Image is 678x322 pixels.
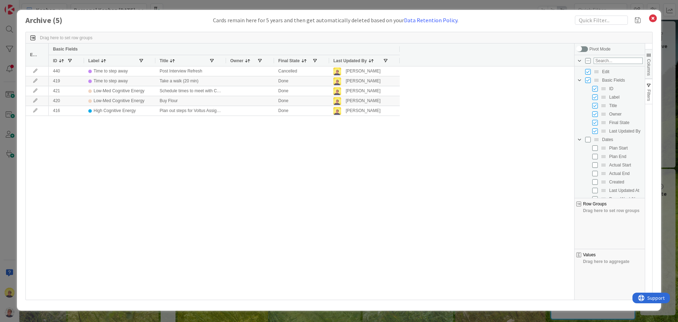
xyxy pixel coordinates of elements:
span: Owner [230,58,243,63]
div: Actual End Column [575,169,645,178]
span: Last Updated By [333,58,367,63]
span: Last Updated At [609,188,643,193]
img: JW [333,77,341,85]
div: Pivot Mode [589,47,611,52]
div: Row Groups [575,207,645,249]
div: Column List 27 Columns [575,68,645,297]
span: Final State [609,120,643,125]
div: Basic Fields Column Group [575,76,645,84]
span: Dates [602,137,643,142]
img: JW [333,107,341,115]
span: Edit [30,52,37,57]
div: 419 [49,76,84,86]
div: Final State Column [575,118,645,127]
span: Final State [278,58,300,63]
div: Actual Start Column [575,161,645,169]
span: Last Updated By [609,129,643,134]
div: Cancelled [274,66,329,76]
span: Support [15,1,32,10]
div: Done [274,96,329,106]
span: Basic Fields [602,78,643,83]
div: Time to step away [94,67,128,76]
div: 416 [49,106,84,116]
img: JW [333,97,341,105]
span: Actual End [609,171,643,176]
img: JW [333,68,341,75]
div: Values [575,258,645,300]
div: Take a walk (20 min) [155,76,226,86]
span: Label [609,95,643,100]
span: Values [583,252,596,257]
div: Title Column [575,101,645,110]
div: 440 [49,66,84,76]
div: [PERSON_NAME] [346,77,381,86]
span: Drag here to set row groups [40,35,93,40]
input: Quick Filter... [575,16,628,25]
div: Edit Column [575,68,645,76]
span: Basic Fields [53,47,78,52]
h1: Archive ( 5 ) [25,16,96,25]
div: Plan End Column [575,152,645,161]
div: Post Interview Refresh [155,66,226,76]
span: Plan End [609,154,643,159]
span: ID [53,58,57,63]
div: High Cognitive Energy [94,106,136,115]
input: Filter Columns Input [594,58,643,64]
div: Dates Column Group [575,135,645,144]
div: Done [274,106,329,116]
div: Last Updated By Column [575,127,645,135]
span: Created [609,180,643,185]
div: Plan out steps for Voltus Assignment [155,106,226,116]
div: 420 [49,96,84,106]
span: Drag here to aggregate [575,259,645,300]
span: Filters [646,89,651,101]
div: Buy Flour [155,96,226,106]
a: Data Retention Policy [404,17,457,24]
div: ID Column [575,84,645,93]
div: Low-Med Cognitive Energy [94,87,144,95]
div: Low-Med Cognitive Energy [94,96,144,105]
div: [PERSON_NAME] [346,96,381,105]
span: ID [609,86,643,91]
div: [PERSON_NAME] [346,106,381,115]
div: Done [274,76,329,86]
span: Owner [609,112,643,117]
span: Label [88,58,99,63]
div: Last Updated At Column [575,186,645,195]
div: Row Groups [40,35,93,40]
span: Row Groups [583,201,607,206]
div: Done Week/Year Column [575,195,645,203]
span: Actual Start [609,163,643,168]
div: Label Column [575,93,645,101]
span: Edit [602,69,643,74]
span: Columns [646,59,651,76]
span: Title [160,58,168,63]
span: Drag here to set row groups [575,208,645,249]
div: Cards remain here for 5 years and then get automatically deleted based on your . [213,16,458,24]
img: JW [333,87,341,95]
div: 421 [49,86,84,96]
div: Owner Column [575,110,645,118]
div: Schedule times to meet with CAT coaches [155,86,226,96]
div: Time to step away [94,77,128,86]
div: Created Column [575,178,645,186]
span: Plan Start [609,146,643,151]
div: [PERSON_NAME] [346,67,381,76]
div: Done [274,86,329,96]
div: [PERSON_NAME] [346,87,381,95]
div: Plan Start Column [575,144,645,152]
span: Title [609,103,643,108]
